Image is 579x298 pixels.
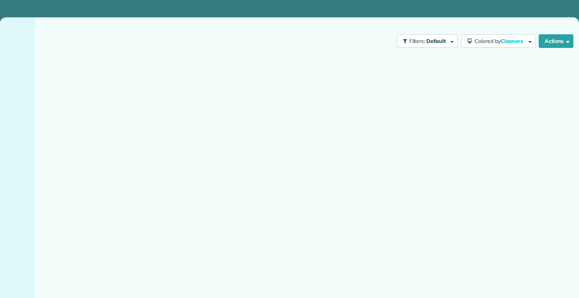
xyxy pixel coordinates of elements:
[539,34,573,48] button: Actions
[426,38,446,44] span: Default
[461,34,536,48] button: Colored byCleaners
[475,38,526,44] span: Colored by
[501,38,525,44] span: Cleaners
[409,38,425,44] span: Filters:
[393,34,458,48] a: Filters: Default
[397,34,458,48] button: Filters: Default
